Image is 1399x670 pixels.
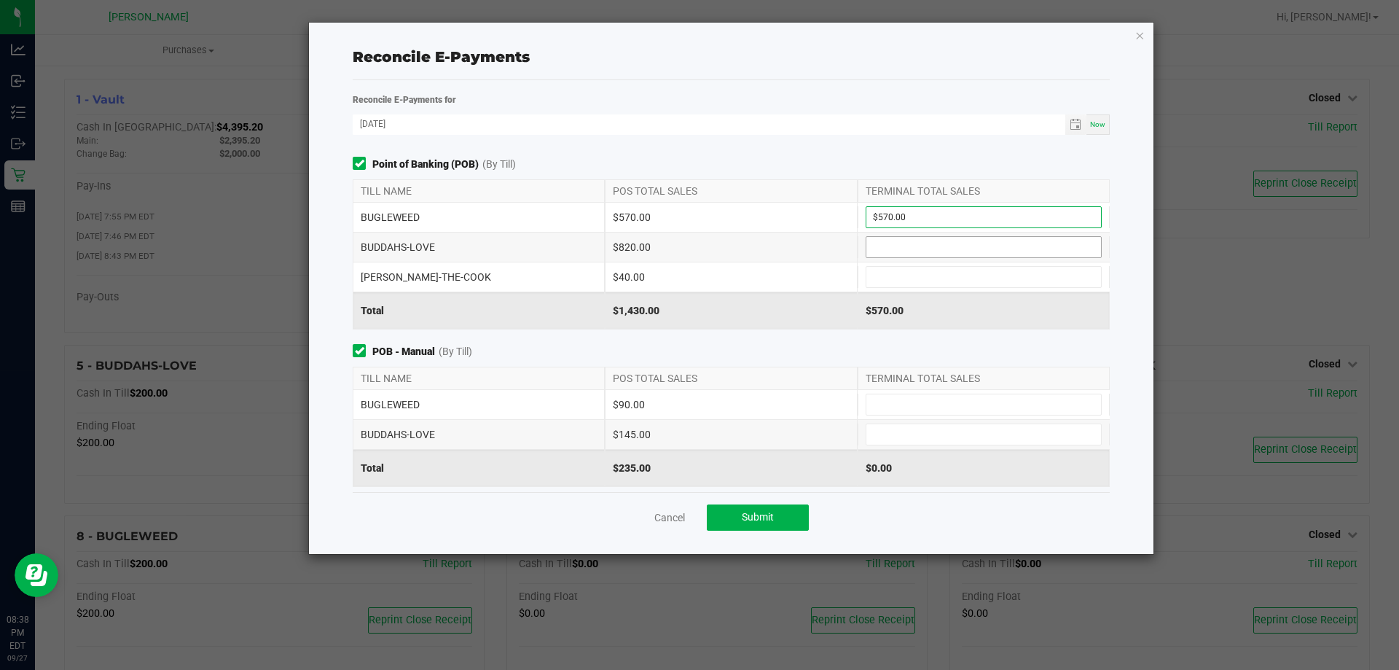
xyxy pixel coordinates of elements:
[707,505,809,531] button: Submit
[353,344,372,359] form-toggle: Include in reconciliation
[353,390,605,419] div: BUGLEWEED
[858,180,1110,202] div: TERMINAL TOTAL SALES
[353,157,372,172] form-toggle: Include in reconciliation
[654,510,685,525] a: Cancel
[858,292,1110,329] div: $570.00
[605,203,857,232] div: $570.00
[372,157,479,172] strong: Point of Banking (POB)
[605,233,857,262] div: $820.00
[353,180,605,202] div: TILL NAME
[353,420,605,449] div: BUDDAHS-LOVE
[353,46,1110,68] div: Reconcile E-Payments
[605,450,857,486] div: $235.00
[353,233,605,262] div: BUDDAHS-LOVE
[372,344,435,359] strong: POB - Manual
[605,390,857,419] div: $90.00
[353,262,605,292] div: [PERSON_NAME]-THE-COOK
[858,367,1110,389] div: TERMINAL TOTAL SALES
[1090,120,1105,128] span: Now
[353,114,1065,133] input: Date
[353,292,605,329] div: Total
[605,367,857,389] div: POS TOTAL SALES
[605,262,857,292] div: $40.00
[353,450,605,486] div: Total
[15,553,58,597] iframe: Resource center
[858,450,1110,486] div: $0.00
[1065,114,1086,135] span: Toggle calendar
[439,344,472,359] span: (By Till)
[353,203,605,232] div: BUGLEWEED
[482,157,516,172] span: (By Till)
[742,511,774,523] span: Submit
[605,420,857,449] div: $145.00
[353,95,456,105] strong: Reconcile E-Payments for
[605,180,857,202] div: POS TOTAL SALES
[353,367,605,389] div: TILL NAME
[605,292,857,329] div: $1,430.00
